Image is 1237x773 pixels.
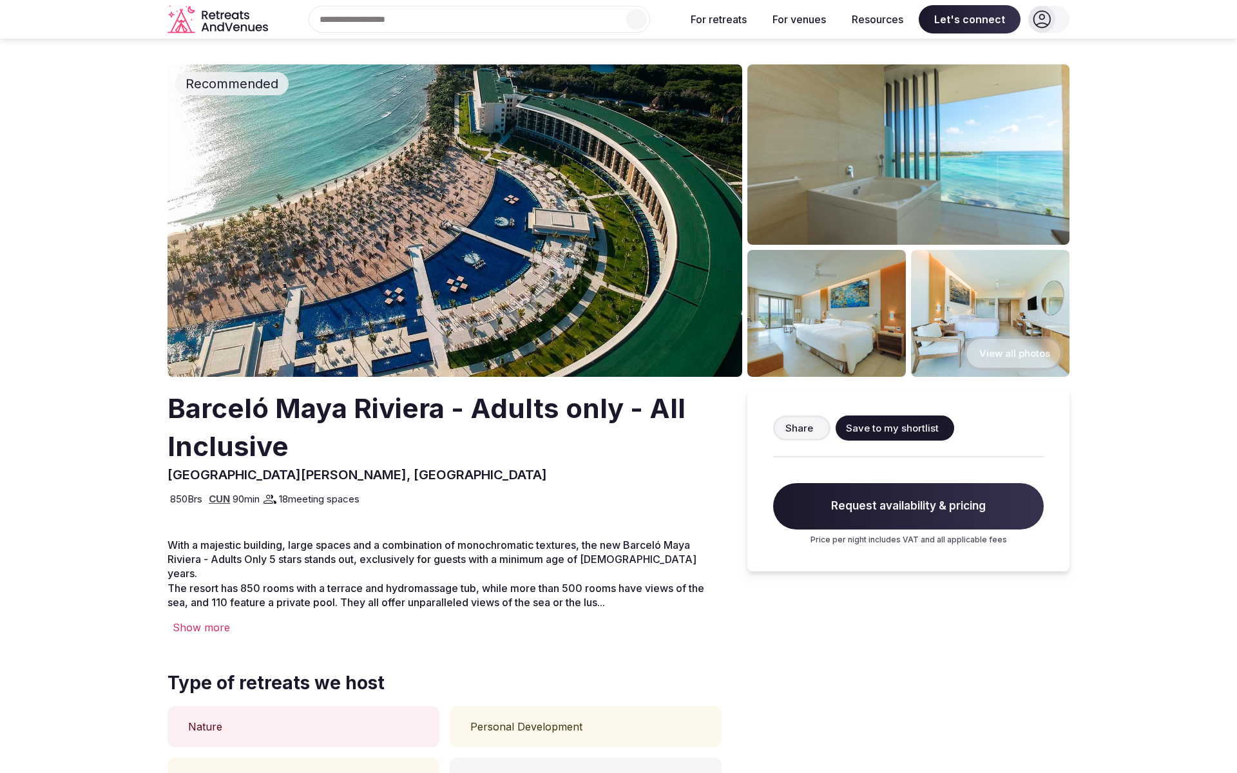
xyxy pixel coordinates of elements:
span: Save to my shortlist [846,421,939,435]
p: Price per night includes VAT and all applicable fees [773,535,1044,546]
a: Visit the homepage [168,5,271,34]
span: With a majestic building, large spaces and a combination of monochromatic textures, the new Barce... [168,539,696,580]
h2: Barceló Maya Riviera - Adults only - All Inclusive [168,390,714,466]
span: [GEOGRAPHIC_DATA][PERSON_NAME], [GEOGRAPHIC_DATA] [168,467,547,482]
a: CUN [209,493,230,505]
span: Let's connect [919,5,1021,33]
span: 18 meeting spaces [279,492,360,506]
span: 90 min [233,492,260,506]
span: Recommended [180,75,283,93]
span: Type of retreats we host [168,671,385,696]
div: Recommended [175,72,289,95]
span: Request availability & pricing [773,483,1044,530]
button: Share [773,415,830,441]
span: The resort has 850 rooms with a terrace and hydromassage tub, while more than 500 rooms have view... [168,582,704,609]
img: Venue gallery photo [747,250,906,377]
button: Save to my shortlist [836,415,954,441]
img: Venue gallery photo [911,250,1069,377]
span: Share [785,421,813,435]
button: View all photos [964,336,1063,370]
span: 850 Brs [170,492,202,506]
button: For venues [762,5,836,33]
div: Show more [168,620,722,635]
svg: Retreats and Venues company logo [168,5,271,34]
img: Venue cover photo [168,64,742,377]
img: Venue gallery photo [747,64,1069,245]
button: Resources [841,5,914,33]
button: For retreats [680,5,757,33]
